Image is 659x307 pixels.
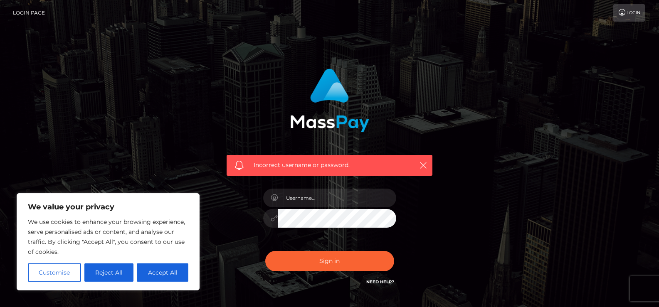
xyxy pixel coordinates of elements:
button: Customise [28,263,81,282]
a: Login Page [13,4,45,22]
button: Accept All [137,263,188,282]
a: Need Help? [366,279,394,285]
p: We value your privacy [28,202,188,212]
button: Sign in [265,251,394,271]
button: Reject All [84,263,134,282]
p: We use cookies to enhance your browsing experience, serve personalised ads or content, and analys... [28,217,188,257]
span: Incorrect username or password. [254,161,405,169]
img: MassPay Login [290,69,369,132]
a: Login [613,4,645,22]
input: Username... [278,189,396,207]
div: We value your privacy [17,193,200,290]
